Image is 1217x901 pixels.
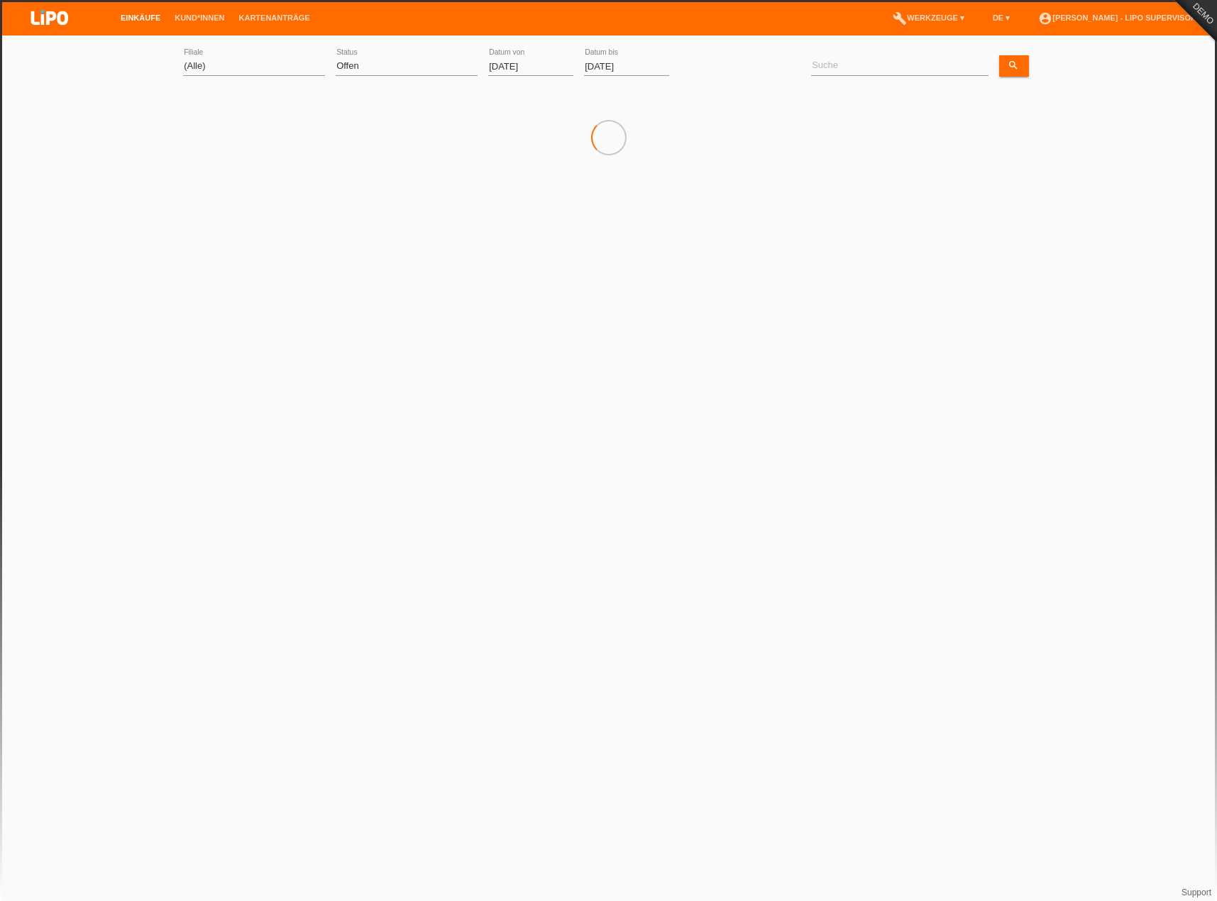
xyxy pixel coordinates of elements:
[14,29,85,40] a: LIPO pay
[893,11,907,26] i: build
[114,13,167,22] a: Einkäufe
[1008,60,1019,71] i: search
[232,13,317,22] a: Kartenanträge
[167,13,231,22] a: Kund*innen
[1031,13,1210,22] a: account_circle[PERSON_NAME] - LIPO Supervisor ▾
[1038,11,1052,26] i: account_circle
[1182,888,1211,897] a: Support
[999,55,1029,77] a: search
[986,13,1017,22] a: DE ▾
[886,13,971,22] a: buildWerkzeuge ▾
